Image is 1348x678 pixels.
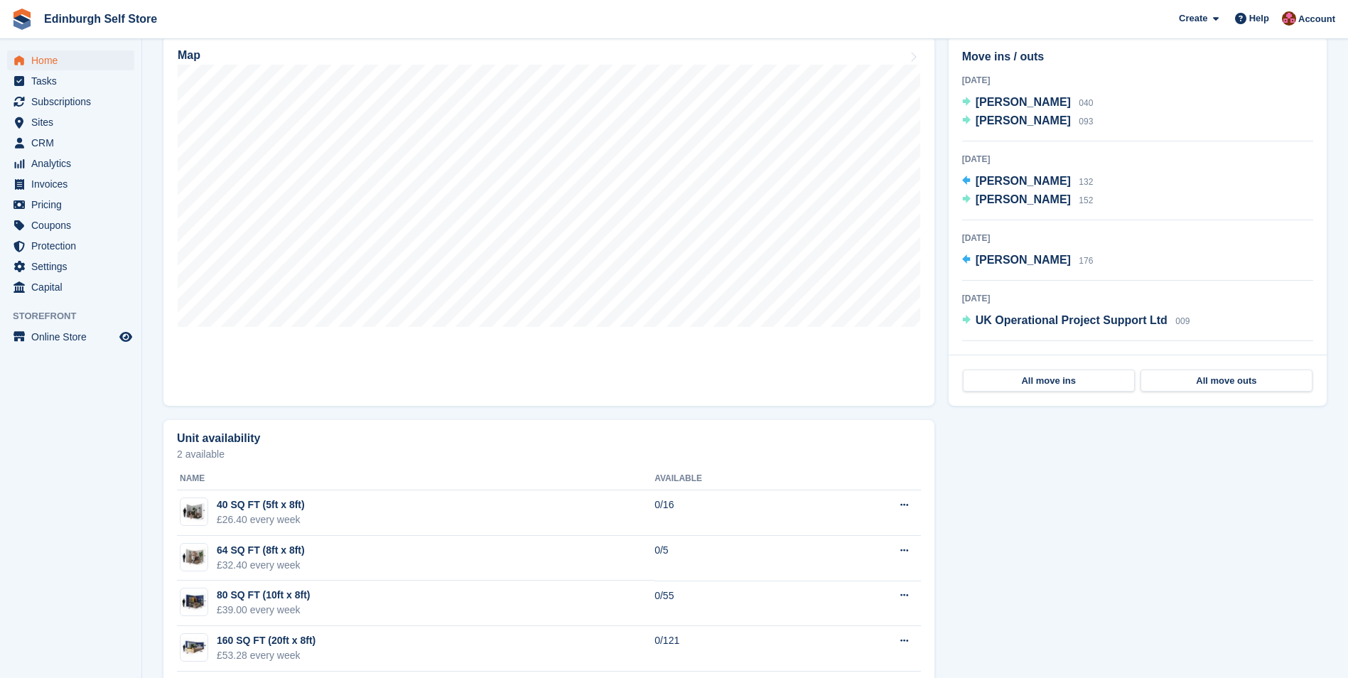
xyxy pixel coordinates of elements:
img: 20-ft-container%20(29).jpg [180,637,207,658]
div: £53.28 every week [217,648,316,663]
span: Invoices [31,174,117,194]
a: UK Operational Project Support Ltd 009 [962,312,1190,330]
a: Map [163,36,934,406]
a: [PERSON_NAME] 152 [962,191,1094,210]
a: menu [7,133,134,153]
span: Account [1298,12,1335,26]
a: menu [7,327,134,347]
p: 2 available [177,449,921,459]
a: menu [7,174,134,194]
span: [PERSON_NAME] [976,96,1071,108]
a: All move outs [1141,370,1312,392]
a: All move ins [963,370,1135,392]
img: 40-sqft-unit.jpg [180,502,207,522]
th: Available [654,468,818,490]
a: menu [7,215,134,235]
span: CRM [31,133,117,153]
span: 132 [1079,177,1093,187]
h2: Move ins / outs [962,48,1313,65]
span: [PERSON_NAME] [976,193,1071,205]
img: 80-sqft-container.jpg [180,592,207,613]
a: menu [7,277,134,297]
a: menu [7,71,134,91]
div: [DATE] [962,353,1313,365]
span: Subscriptions [31,92,117,112]
span: Online Store [31,327,117,347]
div: [DATE] [962,232,1313,244]
a: menu [7,257,134,276]
span: Help [1249,11,1269,26]
span: Protection [31,236,117,256]
span: Tasks [31,71,117,91]
td: 0/5 [654,536,818,581]
div: [DATE] [962,74,1313,87]
div: 40 SQ FT (5ft x 8ft) [217,497,305,512]
span: Home [31,50,117,70]
a: [PERSON_NAME] 176 [962,252,1094,270]
div: £39.00 every week [217,603,310,618]
a: [PERSON_NAME] 040 [962,94,1094,112]
div: 80 SQ FT (10ft x 8ft) [217,588,310,603]
a: menu [7,50,134,70]
a: menu [7,195,134,215]
div: 160 SQ FT (20ft x 8ft) [217,633,316,648]
span: Settings [31,257,117,276]
span: Analytics [31,154,117,173]
a: menu [7,154,134,173]
span: 176 [1079,256,1093,266]
span: Storefront [13,309,141,323]
span: Coupons [31,215,117,235]
img: Lucy Michalec [1282,11,1296,26]
span: UK Operational Project Support Ltd [976,314,1168,326]
a: [PERSON_NAME] 093 [962,112,1094,131]
a: menu [7,236,134,256]
a: menu [7,92,134,112]
img: stora-icon-8386f47178a22dfd0bd8f6a31ec36ba5ce8667c1dd55bd0f319d3a0aa187defe.svg [11,9,33,30]
td: 0/55 [654,581,818,626]
td: 0/121 [654,626,818,672]
span: 040 [1079,98,1093,108]
span: Pricing [31,195,117,215]
div: [DATE] [962,292,1313,305]
a: Edinburgh Self Store [38,7,163,31]
span: 152 [1079,195,1093,205]
img: 64-sqft-unit.jpg [180,547,207,567]
a: menu [7,112,134,132]
div: £26.40 every week [217,512,305,527]
span: Capital [31,277,117,297]
a: [PERSON_NAME] 132 [962,173,1094,191]
span: [PERSON_NAME] [976,175,1071,187]
span: 093 [1079,117,1093,127]
span: [PERSON_NAME] [976,114,1071,127]
h2: Unit availability [177,432,260,445]
span: Sites [31,112,117,132]
span: 009 [1175,316,1190,326]
th: Name [177,468,654,490]
div: 64 SQ FT (8ft x 8ft) [217,543,305,558]
h2: Map [178,49,200,62]
span: [PERSON_NAME] [976,254,1071,266]
div: [DATE] [962,153,1313,166]
div: £32.40 every week [217,558,305,573]
a: Preview store [117,328,134,345]
span: Create [1179,11,1207,26]
td: 0/16 [654,490,818,536]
